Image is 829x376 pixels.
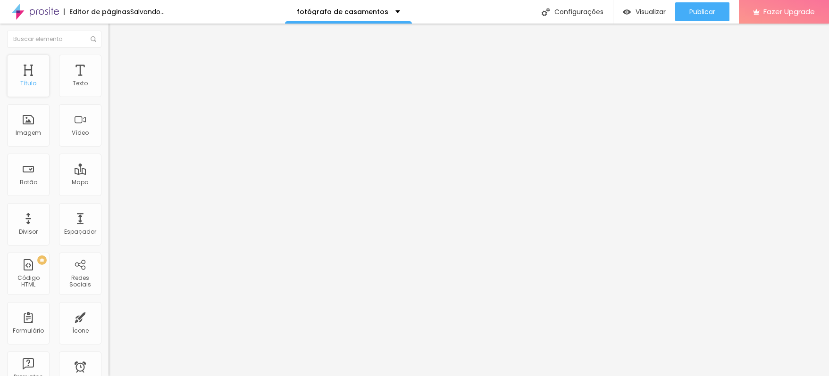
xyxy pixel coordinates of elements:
div: Editor de páginas [64,8,130,15]
input: Buscar elemento [7,31,101,48]
div: Divisor [19,229,38,235]
span: Publicar [689,8,715,16]
span: Visualizar [636,8,666,16]
div: Redes Sociais [61,275,99,288]
div: Texto [73,80,88,87]
div: Salvando... [130,8,165,15]
div: Título [20,80,36,87]
div: Formulário [13,327,44,334]
div: Espaçador [64,229,96,235]
button: Visualizar [613,2,675,21]
div: Imagem [16,130,41,136]
iframe: Editor [109,24,829,376]
img: Icone [542,8,550,16]
img: view-1.svg [623,8,631,16]
div: Vídeo [72,130,89,136]
span: Fazer Upgrade [763,8,815,16]
img: Icone [91,36,96,42]
div: Código HTML [9,275,47,288]
button: Publicar [675,2,729,21]
div: Botão [20,179,37,186]
div: Ícone [72,327,89,334]
p: fotógrafo de casamentos [297,8,388,15]
div: Mapa [72,179,89,186]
